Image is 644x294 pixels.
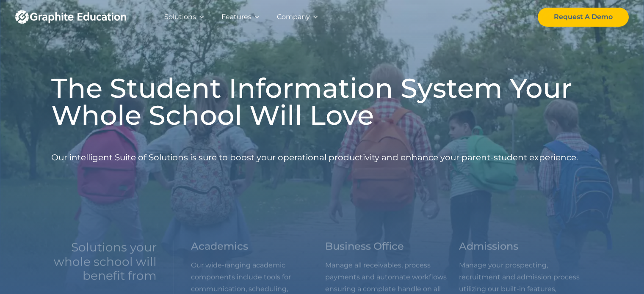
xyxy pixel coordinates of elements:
h3: Business Office [325,240,404,253]
h1: The Student Information System Your Whole School Will Love [51,74,593,129]
h2: Solutions your whole school will benefit from [51,240,157,283]
div: Solutions [164,11,196,23]
h3: Academics [191,240,248,253]
p: Our intelligent Suite of Solutions is sure to boost your operational productivity and enhance you... [51,135,578,180]
div: Request A Demo [554,11,613,23]
h3: Admissions [459,240,518,253]
a: Request A Demo [538,8,629,27]
div: Features [221,11,252,23]
div: Company [277,11,310,23]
